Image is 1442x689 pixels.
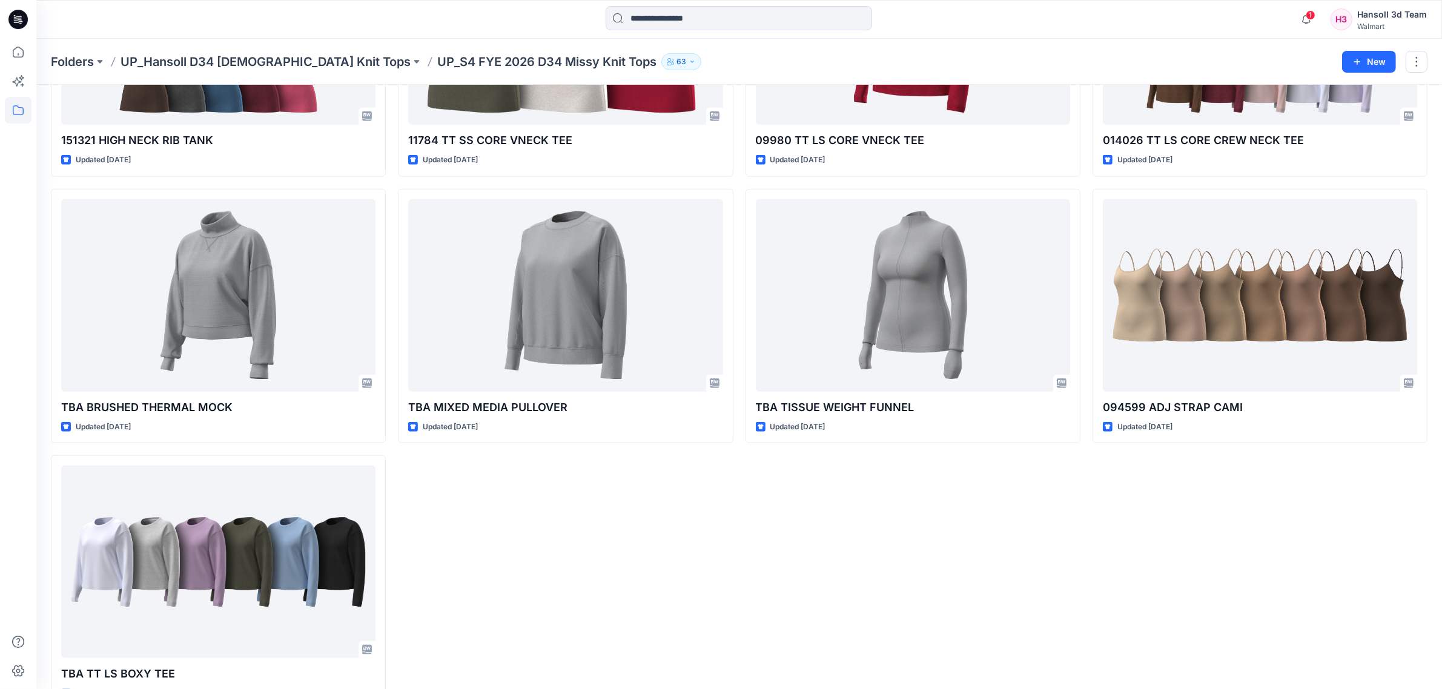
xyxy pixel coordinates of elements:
p: TBA MIXED MEDIA PULLOVER [408,399,723,416]
a: TBA TT LS BOXY TEE [61,466,375,658]
div: Walmart [1357,22,1427,31]
a: TBA MIXED MEDIA PULLOVER [408,199,723,392]
a: Folders [51,53,94,70]
p: 09980 TT LS CORE VNECK TEE [756,132,1070,149]
p: Updated [DATE] [423,154,478,166]
div: Hansoll 3d Team [1357,7,1427,22]
a: TBA TISSUE WEIGHT FUNNEL [756,199,1070,392]
p: TBA TISSUE WEIGHT FUNNEL [756,399,1070,416]
button: New [1342,51,1396,73]
p: Updated [DATE] [76,154,131,166]
div: H3 [1331,8,1352,30]
p: Updated [DATE] [423,421,478,434]
p: 63 [676,55,686,68]
p: Updated [DATE] [770,421,825,434]
p: TBA BRUSHED THERMAL MOCK [61,399,375,416]
p: Updated [DATE] [1117,421,1172,434]
a: 094599 ADJ STRAP CAMI [1103,199,1417,392]
p: 11784 TT SS CORE VNECK TEE [408,132,723,149]
p: Updated [DATE] [770,154,825,166]
button: 63 [661,53,701,70]
p: UP_S4 FYE 2026 D34 Missy Knit Tops [437,53,657,70]
p: 151321 HIGH NECK RIB TANK [61,132,375,149]
p: 094599 ADJ STRAP CAMI [1103,399,1417,416]
p: TBA TT LS BOXY TEE [61,665,375,682]
a: UP_Hansoll D34 [DEMOGRAPHIC_DATA] Knit Tops [121,53,411,70]
p: 014026 TT LS CORE CREW NECK TEE [1103,132,1417,149]
a: TBA BRUSHED THERMAL MOCK [61,199,375,392]
span: 1 [1306,10,1315,20]
p: Updated [DATE] [1117,154,1172,166]
p: Updated [DATE] [76,421,131,434]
